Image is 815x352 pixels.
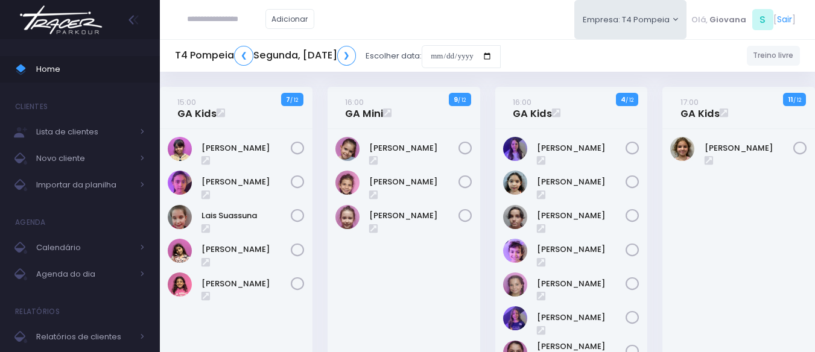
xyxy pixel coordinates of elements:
span: Relatórios de clientes [36,329,133,345]
a: [PERSON_NAME] [369,142,458,154]
img: Paolla Guerreiro [503,272,527,297]
a: [PERSON_NAME] [537,312,626,324]
a: [PERSON_NAME] [369,210,458,222]
h4: Agenda [15,210,46,234]
span: Calendário [36,240,133,256]
h5: T4 Pompeia Segunda, [DATE] [175,46,356,66]
div: [ ] [687,6,800,33]
a: [PERSON_NAME] [537,278,626,290]
strong: 9 [454,95,458,104]
a: [PERSON_NAME] [201,244,291,256]
img: Gabrielly Rosa Teixeira [168,171,192,195]
a: 16:00GA Kids [513,96,552,120]
a: [PERSON_NAME] [537,142,626,154]
small: / 12 [290,96,298,104]
a: [PERSON_NAME] [537,210,626,222]
a: 17:00GA Kids [680,96,720,120]
strong: 7 [286,95,290,104]
a: [PERSON_NAME] [705,142,794,154]
img: Rafaella Medeiros [335,205,360,229]
a: Lais Suassuna [201,210,291,222]
a: Treino livre [747,46,801,66]
img: Olivia Tozi [335,171,360,195]
a: [PERSON_NAME] [201,176,291,188]
a: ❮ [234,46,253,66]
span: Lista de clientes [36,124,133,140]
small: 15:00 [177,96,196,108]
img: Luiza Braz [168,239,192,263]
img: Luiza Lobello Demônaco [503,205,527,229]
strong: 11 [788,95,793,104]
a: [PERSON_NAME] [201,142,291,154]
img: Nina Loureiro Andrusyszyn [503,239,527,263]
img: Rafaela Braga [670,137,694,161]
img: Rosa Widman [503,306,527,330]
small: / 12 [793,96,801,104]
img: Lia Widman [503,137,527,161]
a: ❯ [337,46,357,66]
a: 16:00GA Mini [345,96,383,120]
img: Lais Suassuna [168,205,192,229]
img: LARA SHIMABUC [335,137,360,161]
a: [PERSON_NAME] [537,244,626,256]
a: Adicionar [265,9,315,29]
h4: Relatórios [15,300,60,324]
span: Agenda do dia [36,266,133,282]
div: Escolher data: [175,42,501,70]
small: 16:00 [513,96,531,108]
small: / 12 [626,96,633,104]
img: Maria Orpheu [168,272,192,297]
small: / 12 [458,96,466,104]
a: [PERSON_NAME] [369,176,458,188]
span: Home [36,61,145,77]
img: Luisa Yen Muller [503,171,527,195]
span: Novo cliente [36,151,133,166]
a: 15:00GA Kids [177,96,217,120]
img: Clarice Lopes [168,137,192,161]
h4: Clientes [15,95,48,119]
span: S [752,9,773,30]
strong: 4 [621,95,626,104]
span: Giovana [709,14,746,26]
span: Importar da planilha [36,177,133,193]
small: 17:00 [680,96,699,108]
a: [PERSON_NAME] [537,176,626,188]
a: Sair [777,13,792,26]
a: [PERSON_NAME] [201,278,291,290]
small: 16:00 [345,96,364,108]
span: Olá, [691,14,708,26]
